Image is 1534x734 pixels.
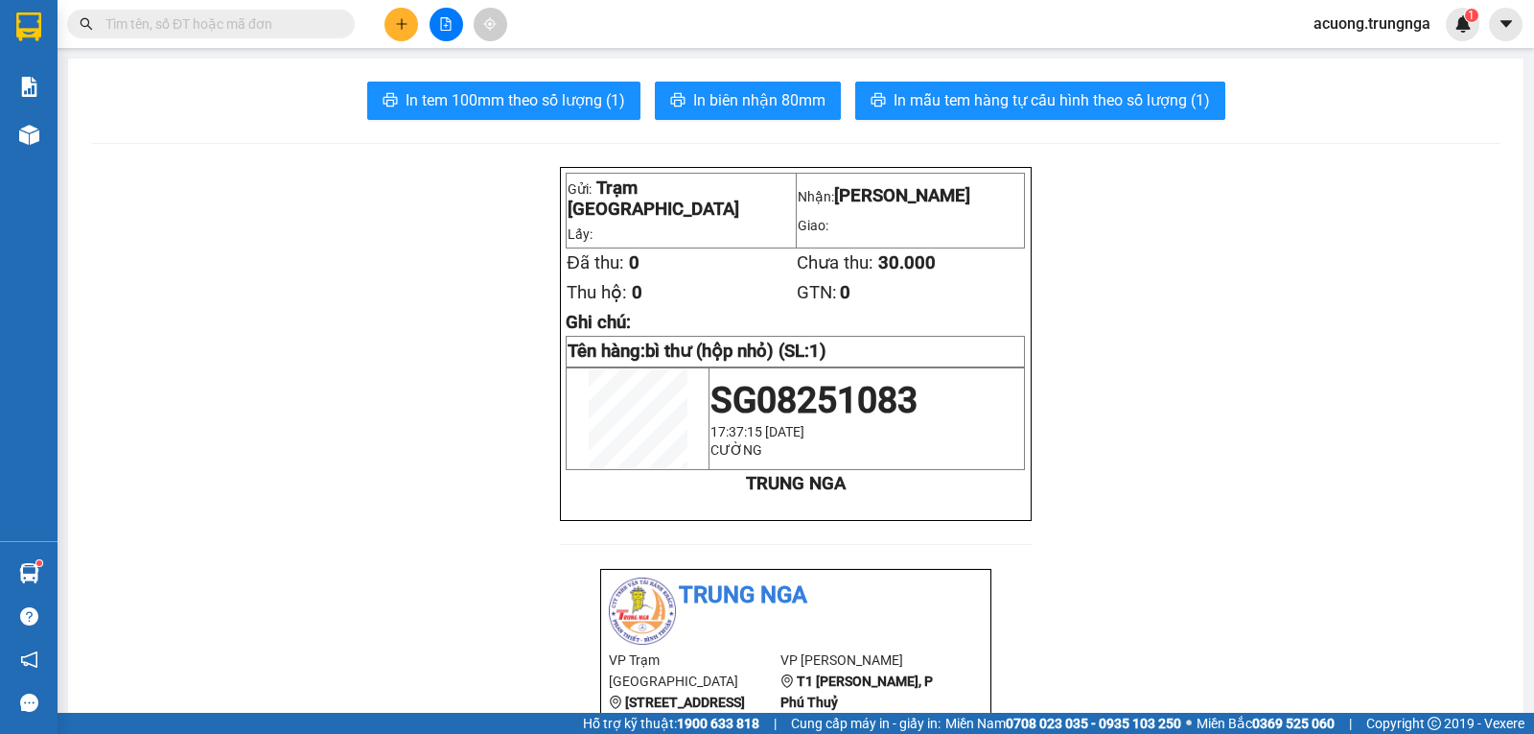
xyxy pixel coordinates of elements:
span: acuong.trungnga [1298,12,1446,36]
span: [PERSON_NAME] [834,185,970,206]
span: Trạm [GEOGRAPHIC_DATA] [568,178,739,220]
button: aim [474,8,507,41]
span: CƯỜNG [710,442,762,458]
img: icon-new-feature [1454,15,1472,33]
input: Tìm tên, số ĐT hoặc mã đơn [105,13,332,35]
li: Trung Nga [609,578,983,614]
sup: 1 [36,560,42,566]
p: Nhận: [798,185,1024,206]
span: question-circle [20,607,38,626]
span: Chưa thu: [797,252,873,273]
span: file-add [439,17,453,31]
span: environment [780,675,794,688]
span: 0 [629,252,639,273]
span: GTN: [797,282,837,303]
span: Ghi chú: [566,312,631,333]
span: | [1349,713,1352,734]
sup: 1 [1465,9,1478,22]
strong: 0369 525 060 [1252,716,1335,731]
li: VP [PERSON_NAME] [780,650,952,671]
span: 30.000 [878,252,936,273]
span: 0 [840,282,850,303]
span: 17:37:15 [DATE] [710,424,804,439]
img: logo.jpg [609,578,676,645]
span: 0 [632,282,642,303]
span: message [20,694,38,712]
span: Thu hộ: [567,282,627,303]
button: printerIn tem 100mm theo số lượng (1) [367,82,640,120]
strong: 0708 023 035 - 0935 103 250 [1006,716,1181,731]
b: T1 [PERSON_NAME], P Phú Thuỷ [780,674,933,710]
button: caret-down [1489,8,1522,41]
button: printerIn mẫu tem hàng tự cấu hình theo số lượng (1) [855,82,1225,120]
button: printerIn biên nhận 80mm [655,82,841,120]
span: caret-down [1498,15,1515,33]
span: Đã thu: [567,252,623,273]
span: Miền Bắc [1197,713,1335,734]
span: In mẫu tem hàng tự cấu hình theo số lượng (1) [894,88,1210,112]
span: search [80,17,93,31]
span: Cung cấp máy in - giấy in: [791,713,941,734]
span: Lấy: [568,226,593,242]
img: warehouse-icon [19,125,39,145]
span: In biên nhận 80mm [693,88,825,112]
img: logo-vxr [16,12,41,41]
span: aim [483,17,497,31]
span: Hỗ trợ kỹ thuật: [583,713,759,734]
img: warehouse-icon [19,563,39,583]
img: solution-icon [19,77,39,97]
span: environment [609,696,622,709]
span: Miền Nam [945,713,1181,734]
span: bì thư (hộp nhỏ) (SL: [645,341,826,362]
span: printer [383,92,398,110]
button: file-add [430,8,463,41]
span: ⚪️ [1186,720,1192,727]
span: SG08251083 [710,379,918,421]
strong: 1900 633 818 [677,716,759,731]
span: Giao: [798,218,828,233]
span: plus [395,17,408,31]
span: notification [20,651,38,669]
p: Gửi: [568,178,794,220]
span: printer [871,92,886,110]
button: plus [384,8,418,41]
span: 1) [809,341,826,362]
span: copyright [1428,717,1441,730]
span: | [774,713,777,734]
b: [STREET_ADDRESS][PERSON_NAME] [609,695,745,731]
span: 1 [1468,9,1475,22]
span: In tem 100mm theo số lượng (1) [406,88,625,112]
li: VP Trạm [GEOGRAPHIC_DATA] [609,650,780,692]
strong: TRUNG NGA [746,473,846,494]
strong: Tên hàng: [568,341,826,362]
span: printer [670,92,686,110]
